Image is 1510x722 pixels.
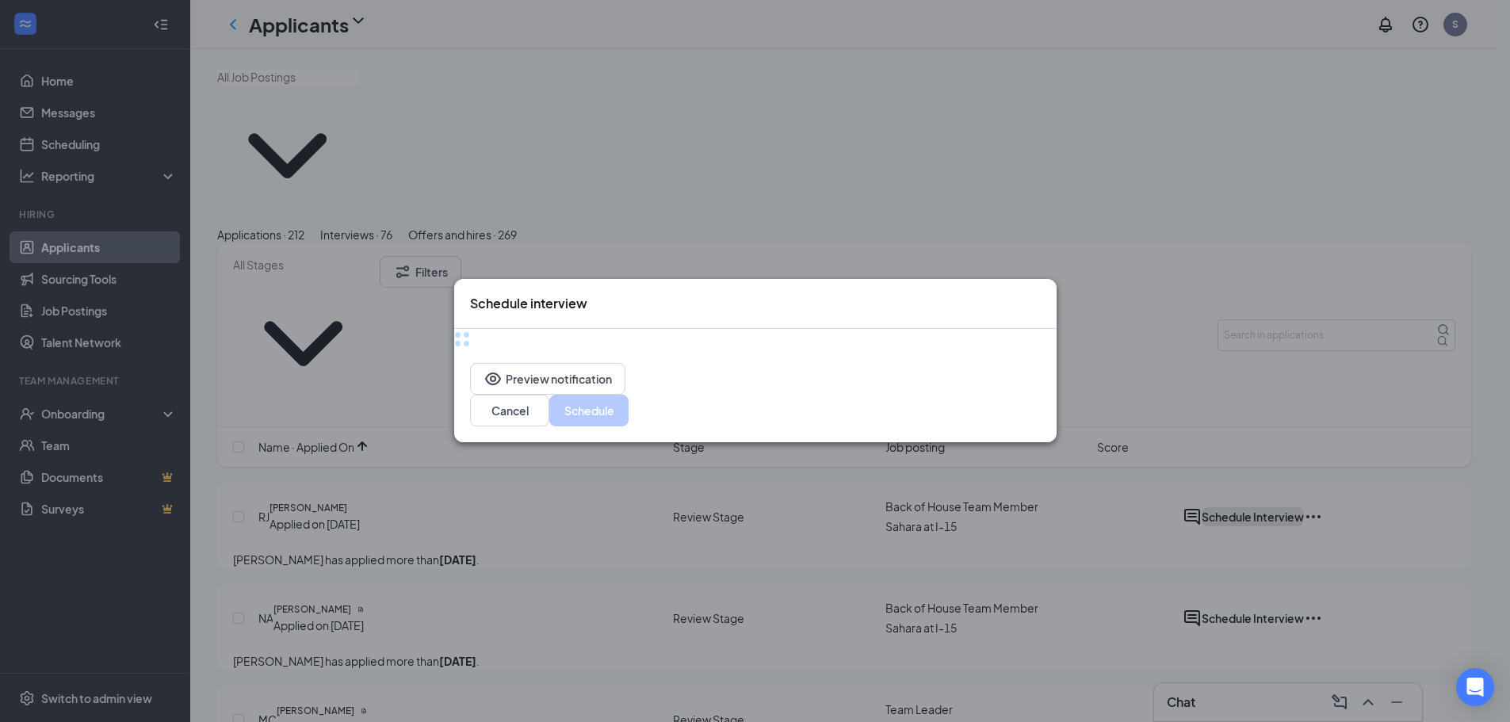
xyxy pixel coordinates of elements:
[549,395,629,427] button: Schedule
[470,364,625,395] button: EyePreview notification
[470,295,587,312] h3: Schedule interview
[484,370,503,389] svg: Eye
[470,395,549,427] button: Cancel
[1456,668,1494,706] div: Open Intercom Messenger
